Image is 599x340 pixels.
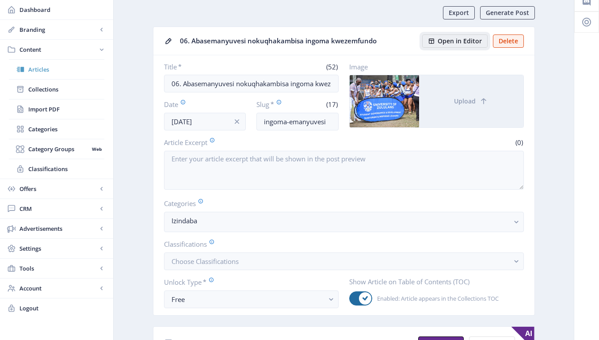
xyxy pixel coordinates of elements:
[19,5,106,14] span: Dashboard
[19,45,97,54] span: Content
[349,62,517,71] label: Image
[228,113,246,130] button: info
[19,224,97,233] span: Advertisements
[28,164,104,173] span: Classifications
[172,294,324,305] div: Free
[172,257,239,266] span: Choose Classifications
[454,98,476,105] span: Upload
[9,139,104,159] a: Category GroupsWeb
[486,9,529,16] span: Generate Post
[19,184,97,193] span: Offers
[480,6,535,19] button: Generate Post
[325,62,339,71] span: (52)
[9,159,104,179] a: Classifications
[443,6,475,19] button: Export
[28,125,104,134] span: Categories
[422,34,488,48] button: Open in Editor
[172,215,509,226] nb-select-label: Izindaba
[19,304,106,313] span: Logout
[164,239,517,249] label: Classifications
[19,25,97,34] span: Branding
[164,290,339,308] button: Free
[180,34,417,48] div: 06. Abasemanyuvesi nokuqhakambisa ingoma kwezemfundo
[28,65,104,74] span: Articles
[28,105,104,114] span: Import PDF
[372,293,499,304] span: Enabled: Article appears in the Collections TOC
[9,80,104,99] a: Collections
[164,199,517,208] label: Categories
[164,99,239,109] label: Date
[514,138,524,147] span: (0)
[325,100,339,109] span: (17)
[438,38,482,45] span: Open in Editor
[233,117,241,126] nb-icon: info
[164,75,339,92] input: Type Article Title ...
[164,277,332,287] label: Unlock Type
[256,99,294,109] label: Slug
[449,9,469,16] span: Export
[419,75,523,127] button: Upload
[19,204,97,213] span: CRM
[164,113,246,130] input: Publishing Date
[164,252,524,270] button: Choose Classifications
[89,145,104,153] nb-badge: Web
[19,264,97,273] span: Tools
[28,145,89,153] span: Category Groups
[164,138,340,147] label: Article Excerpt
[349,277,517,286] label: Show Article on Table of Contents (TOC)
[493,34,524,48] button: Delete
[9,60,104,79] a: Articles
[9,99,104,119] a: Import PDF
[9,119,104,139] a: Categories
[256,113,339,130] input: this-is-how-a-slug-looks-like
[164,212,524,232] button: Izindaba
[19,284,97,293] span: Account
[19,244,97,253] span: Settings
[28,85,104,94] span: Collections
[164,62,248,71] label: Title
